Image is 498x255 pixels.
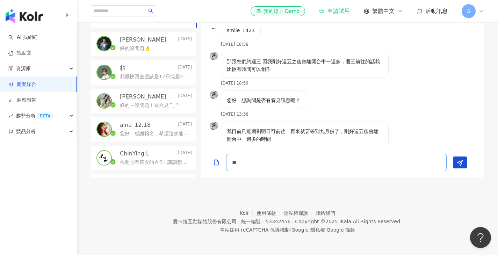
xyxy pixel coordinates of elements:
p: [DATE] [178,36,192,44]
p: aina_12.18 [120,121,151,129]
div: 統一編號：53342456 [241,219,290,224]
span: | [238,219,240,224]
iframe: Help Scout Beacon - Open [470,227,491,248]
div: BETA [37,112,53,119]
p: 那跟您們約週三 因我剛好週五之後會離開台中一週多，週三前往的話我比較有時間可以創作 [227,58,383,73]
p: 您好，感謝報名，希望這次能夠和您進行以下合作： 來店體驗我們初階鮮花體驗後發佈一篇當天插花體驗圖文：內文介紹我們教室「生活花藝插花系列」，以及提及我們一千元左右的一起玩花課體驗品項。 文章中希望... [120,130,189,137]
p: [DATE] [178,93,192,101]
div: Copyright © 2025 All Rights Reserved. [295,219,402,224]
span: 競品分析 [16,124,36,139]
span: 趨勢分析 [16,108,53,124]
img: KOL Avatar [210,90,218,99]
a: 隱私權保護 [284,210,316,216]
p: [DATE] 18:58 [221,42,248,47]
p: [DATE] [178,64,192,72]
p: 好的沒問題👌 [120,45,150,52]
img: KOL Avatar [97,122,111,136]
a: iKala [339,219,351,224]
img: KOL Avatar [97,37,111,51]
p: 您好，想詢問是否有看見訊息呢？ [227,96,300,104]
img: KOL Avatar [210,122,218,130]
img: KOL Avatar [210,52,218,60]
a: 使用條款 [257,210,284,216]
span: rise [8,114,13,118]
button: Add a file [213,154,220,170]
span: search [148,8,153,13]
a: 申請試用 [319,8,350,15]
span: | [292,219,294,224]
img: logo [6,9,43,23]
a: 預約線上 Demo [251,6,305,16]
a: 找貼文 [8,50,31,57]
p: [DATE] [178,150,192,158]
a: searchAI 找網紅 [8,34,38,41]
p: [PERSON_NAME] [120,93,166,101]
p: 好的～沒問題！週六見^_^ [120,102,179,109]
img: KOL Avatar [97,151,111,165]
p: [DATE] [178,121,192,129]
span: S [467,7,470,15]
span: | [325,227,327,233]
div: 預約線上 Demo [256,8,299,15]
p: 很開心有這次的合作! 謝謝您讓我有機會嘗試插花😊 雖然會買花回家擺, 但大部分都是單一品種或搭配一個葉材, 比較少有機會可以一次接觸到這麼多種類, 要觀察、考慮的面向也和單一品種差異很多, 過程... [120,159,189,166]
p: ChinYing.L [120,150,149,158]
button: Send [453,156,467,168]
span: 資源庫 [16,61,31,76]
p: 我目前只近期剩明日可前往，再來就要等到九月份了，剛好週五後會離開台中一週多的時間 [227,127,383,143]
a: 聯絡我們 [316,210,335,216]
p: smile_1421 [227,27,255,34]
div: 愛卡拉互動媒體股份有限公司 [173,219,237,224]
p: 我最快回去應該是17日或是23, 24日，細節可以加我的line 跟我討論 linborui，謝謝 [120,73,189,80]
span: 本站採用 reCAPTCHA 保護機制 [220,226,355,234]
a: Google 條款 [326,227,355,233]
p: 柏 [120,64,125,72]
a: 洞察報告 [8,97,36,104]
span: 繁體中文 [372,7,395,15]
a: Kolr [240,210,257,216]
p: [DATE] 13:38 [221,112,248,117]
span: | [290,227,291,233]
img: KOL Avatar [97,65,111,79]
span: 活動訊息 [425,8,448,14]
img: KOL Avatar [97,94,111,108]
p: [DATE] 18:59 [221,81,248,86]
a: Google 隱私權 [291,227,325,233]
a: 商案媒合 [8,81,36,88]
p: [PERSON_NAME] [120,36,166,44]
